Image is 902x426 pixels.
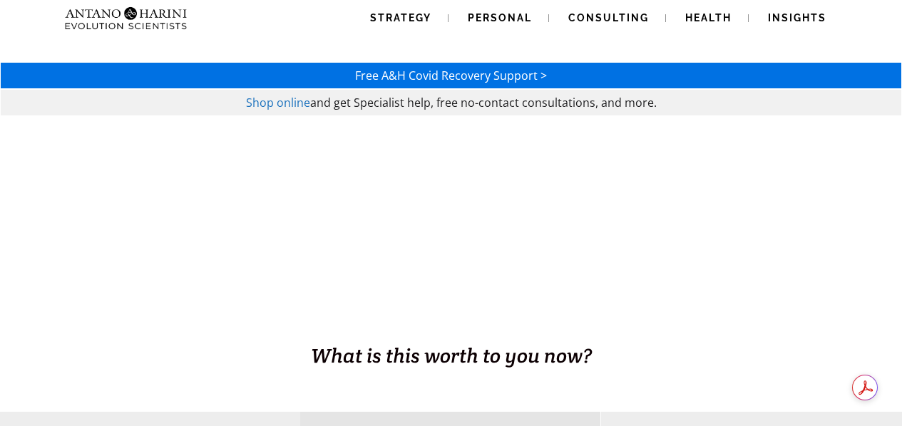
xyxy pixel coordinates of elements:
span: Health [685,12,732,24]
span: Insights [768,12,826,24]
span: Strategy [370,12,431,24]
a: Free A&H Covid Recovery Support > [355,68,547,83]
span: and get Specialist help, free no-contact consultations, and more. [310,95,657,110]
a: Shop online [246,95,310,110]
span: Personal [468,12,532,24]
span: Consulting [568,12,649,24]
span: What is this worth to you now? [311,343,592,368]
h1: BUSINESS. HEALTH. Family. Legacy [1,311,901,341]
